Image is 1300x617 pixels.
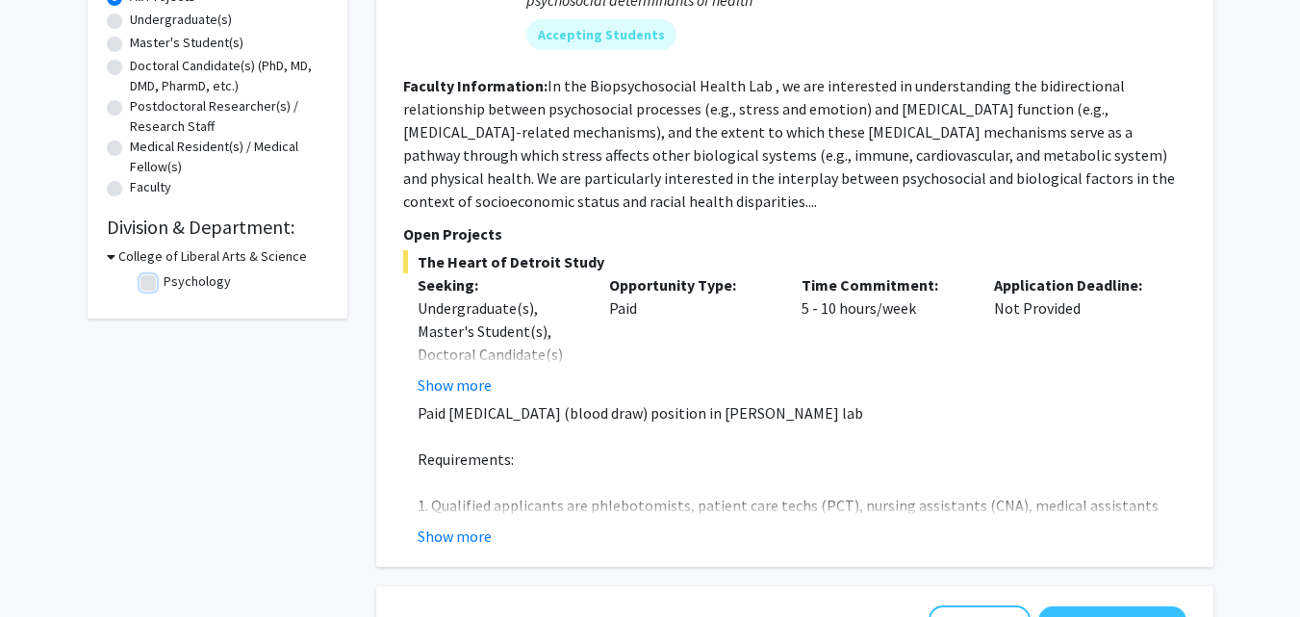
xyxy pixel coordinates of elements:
[130,137,328,177] label: Medical Resident(s) / Medical Fellow(s)
[403,222,1186,245] p: Open Projects
[609,273,773,296] p: Opportunity Type:
[994,273,1158,296] p: Application Deadline:
[787,273,980,397] div: 5 - 10 hours/week
[526,19,676,50] mat-chip: Accepting Students
[418,273,581,296] p: Seeking:
[130,96,328,137] label: Postdoctoral Researcher(s) / Research Staff
[130,10,232,30] label: Undergraduate(s)
[130,56,328,96] label: Doctoral Candidate(s) (PhD, MD, DMD, PharmD, etc.)
[130,177,171,197] label: Faculty
[164,271,231,292] label: Psychology
[418,496,1159,538] span: 1. Qualified applicants are phlebotomists, patient care techs (PCT), nursing assistants (CNA), me...
[107,216,328,239] h2: Division & Department:
[418,296,581,412] div: Undergraduate(s), Master's Student(s), Doctoral Candidate(s) (PhD, MD, DMD, PharmD, etc.)
[980,273,1172,397] div: Not Provided
[418,450,514,469] span: Requirements:
[130,33,243,53] label: Master's Student(s)
[418,403,863,423] span: Paid [MEDICAL_DATA] (blood draw) position in [PERSON_NAME] lab
[418,373,492,397] button: Show more
[403,76,1175,211] fg-read-more: In the Biopsychosocial Health Lab , we are interested in understanding the bidirectional relation...
[403,76,548,95] b: Faculty Information:
[14,530,82,603] iframe: Chat
[403,250,1186,273] span: The Heart of Detroit Study
[118,246,307,267] h3: College of Liberal Arts & Science
[802,273,965,296] p: Time Commitment:
[595,273,787,397] div: Paid
[418,525,492,548] button: Show more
